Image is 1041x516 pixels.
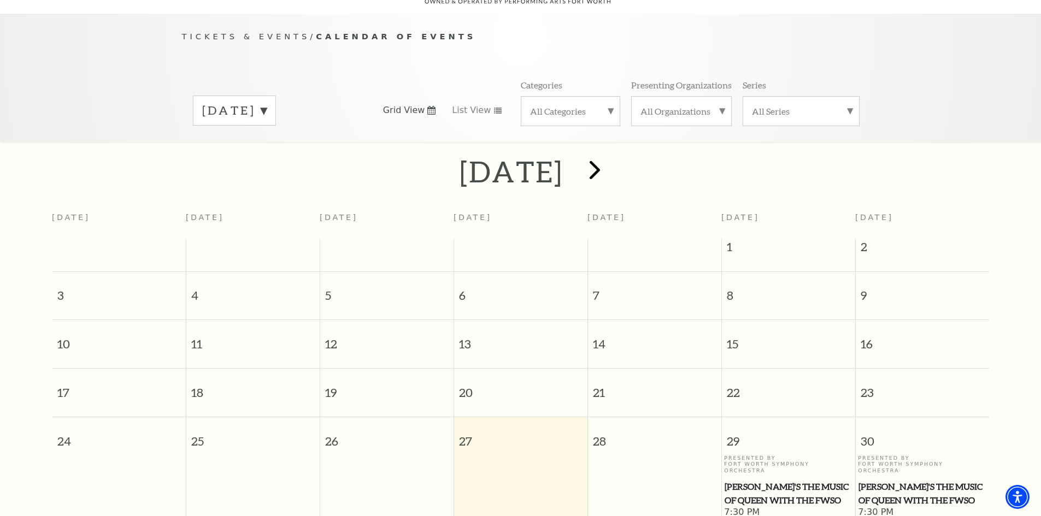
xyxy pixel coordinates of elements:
[320,320,454,358] span: 12
[858,480,986,507] a: Windborne's The Music of Queen with the FWSO
[452,104,491,116] span: List View
[752,105,850,117] label: All Series
[858,480,986,507] span: [PERSON_NAME]'s The Music of Queen with the FWSO
[454,417,587,455] span: 27
[521,79,562,91] p: Categories
[52,369,186,406] span: 17
[320,272,454,310] span: 5
[186,320,320,358] span: 11
[186,417,320,455] span: 25
[588,320,721,358] span: 14
[1005,485,1030,509] div: Accessibility Menu
[588,417,721,455] span: 28
[722,417,855,455] span: 29
[316,32,476,41] span: Calendar of Events
[454,320,587,358] span: 13
[722,320,855,358] span: 15
[383,104,425,116] span: Grid View
[722,272,855,310] span: 8
[182,32,310,41] span: Tickets & Events
[856,272,990,310] span: 9
[588,369,721,406] span: 21
[587,206,721,239] th: [DATE]
[722,369,855,406] span: 22
[858,455,986,473] p: Presented By Fort Worth Symphony Orchestra
[186,369,320,406] span: 18
[52,320,186,358] span: 10
[856,239,990,260] span: 2
[52,272,186,310] span: 3
[460,154,563,189] h2: [DATE]
[573,152,613,191] button: next
[855,213,893,222] span: [DATE]
[186,206,320,239] th: [DATE]
[320,417,454,455] span: 26
[856,417,990,455] span: 30
[182,30,860,44] p: /
[454,369,587,406] span: 20
[724,480,852,507] a: Windborne's The Music of Queen with the FWSO
[722,239,855,260] span: 1
[320,206,454,239] th: [DATE]
[724,455,852,473] p: Presented By Fort Worth Symphony Orchestra
[202,102,267,119] label: [DATE]
[320,369,454,406] span: 19
[454,206,587,239] th: [DATE]
[52,206,186,239] th: [DATE]
[454,272,587,310] span: 6
[743,79,766,91] p: Series
[588,272,721,310] span: 7
[52,417,186,455] span: 24
[186,272,320,310] span: 4
[725,480,852,507] span: [PERSON_NAME]'s The Music of Queen with the FWSO
[721,213,760,222] span: [DATE]
[856,369,990,406] span: 23
[631,79,732,91] p: Presenting Organizations
[640,105,722,117] label: All Organizations
[530,105,611,117] label: All Categories
[856,320,990,358] span: 16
